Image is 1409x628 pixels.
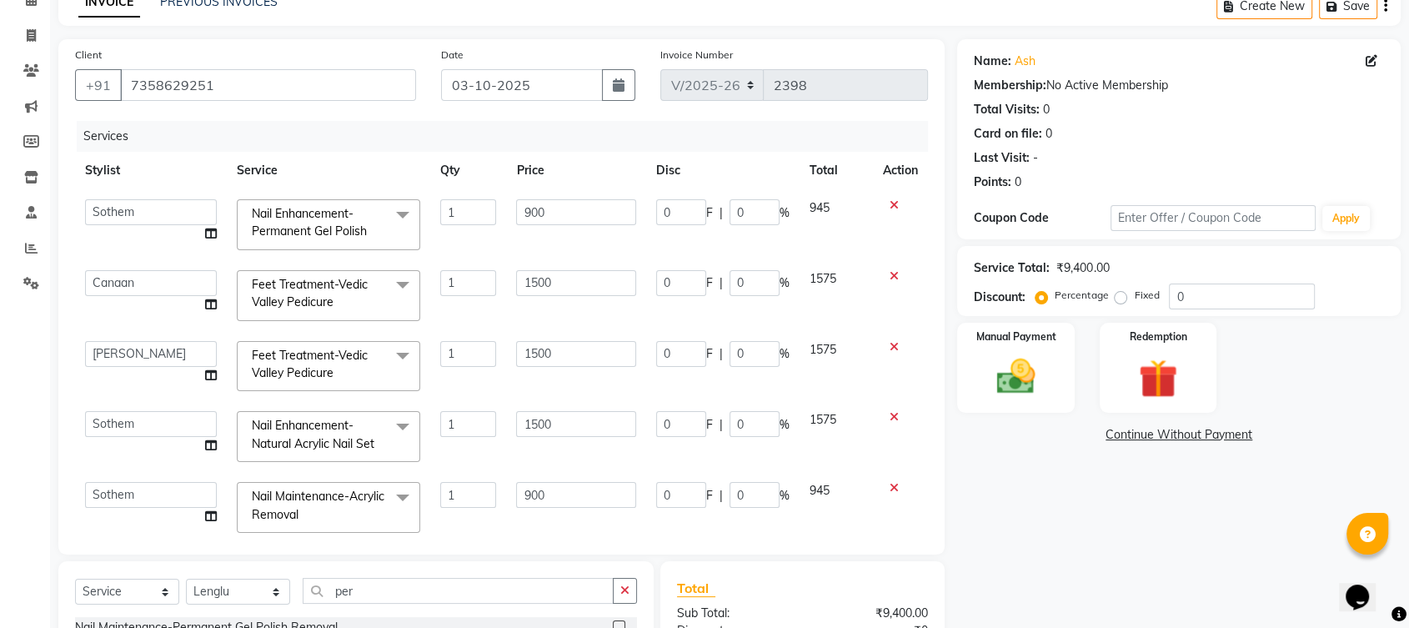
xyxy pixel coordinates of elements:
a: x [333,365,341,380]
th: Action [873,152,928,189]
th: Stylist [75,152,227,189]
div: Sub Total: [664,605,803,622]
button: +91 [75,69,122,101]
span: 1575 [810,412,836,427]
div: No Active Membership [974,77,1384,94]
span: % [780,204,790,222]
span: F [706,345,713,363]
div: ₹9,400.00 [1056,259,1109,277]
a: x [298,507,306,522]
label: Manual Payment [976,329,1056,344]
span: F [706,204,713,222]
img: _cash.svg [985,354,1047,399]
label: Fixed [1134,288,1159,303]
a: x [367,224,374,239]
span: 945 [810,200,830,215]
span: % [780,345,790,363]
th: Total [800,152,873,189]
span: Nail Maintenance-Acrylic Removal [252,489,384,521]
iframe: chat widget [1339,561,1392,611]
span: | [720,487,723,505]
div: Coupon Code [974,209,1111,227]
label: Date [441,48,464,63]
div: Card on file: [974,125,1042,143]
span: | [720,416,723,434]
button: Apply [1322,206,1370,231]
span: 945 [810,483,830,498]
div: Last Visit: [974,149,1030,167]
th: Service [227,152,430,189]
label: Percentage [1055,288,1108,303]
div: Name: [974,53,1011,70]
label: Invoice Number [660,48,733,63]
div: ₹9,400.00 [803,605,941,622]
span: | [720,274,723,292]
div: Service Total: [974,259,1050,277]
th: Price [506,152,646,189]
div: 0 [1043,101,1050,118]
div: - [1033,149,1038,167]
input: Search or Scan [303,578,614,604]
a: x [374,436,382,451]
span: Nail Enhancement-Permanent Gel Polish [252,206,367,239]
label: Client [75,48,102,63]
a: Ash [1015,53,1035,70]
div: Points: [974,173,1011,191]
span: F [706,274,713,292]
span: Nail Enhancement-Natural Acrylic Nail Set [252,418,374,450]
div: 0 [1045,125,1052,143]
span: F [706,487,713,505]
div: Membership: [974,77,1046,94]
div: Discount: [974,289,1025,306]
span: Feet Treatment-Vedic Valley Pedicure [252,348,368,380]
span: F [706,416,713,434]
span: % [780,487,790,505]
a: Continue Without Payment [960,426,1397,444]
span: 1575 [810,342,836,357]
th: Disc [646,152,800,189]
span: | [720,204,723,222]
a: x [333,294,341,309]
span: % [780,416,790,434]
th: Qty [430,152,506,189]
span: % [780,274,790,292]
input: Enter Offer / Coupon Code [1111,205,1316,231]
div: 0 [1015,173,1021,191]
div: Total Visits: [974,101,1040,118]
span: Feet Treatment-Vedic Valley Pedicure [252,277,368,309]
label: Redemption [1129,329,1186,344]
span: Total [677,580,715,597]
span: 1575 [810,271,836,286]
img: _gift.svg [1126,354,1189,403]
input: Search by Name/Mobile/Email/Code [120,69,416,101]
div: Services [77,121,940,152]
span: | [720,345,723,363]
